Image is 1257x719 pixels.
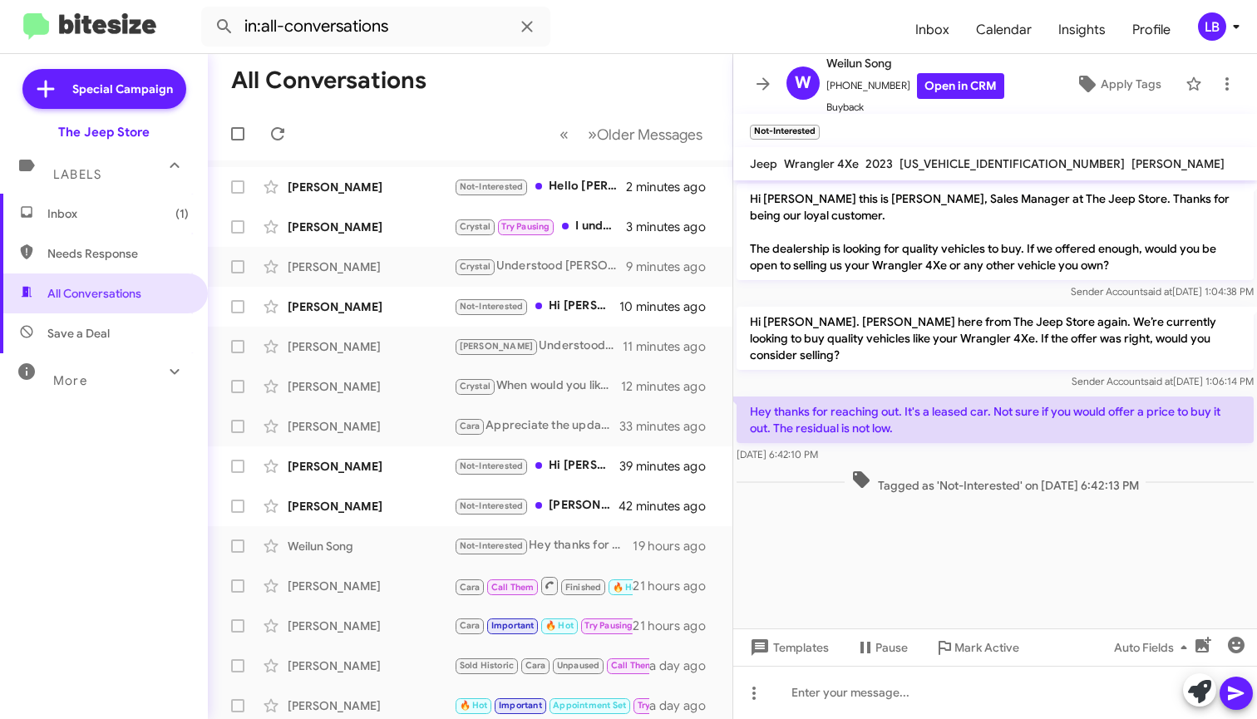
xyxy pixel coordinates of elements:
span: Mark Active [954,633,1019,662]
span: More [53,373,87,388]
span: W [795,70,811,96]
div: [PERSON_NAME] [288,378,454,395]
span: said at [1143,285,1172,298]
div: LB [1198,12,1226,41]
div: [PERSON_NAME] [288,657,454,674]
span: « [559,124,569,145]
span: Unpaused [557,660,600,671]
a: Open in CRM [917,73,1004,99]
div: [PERSON_NAME] [288,338,454,355]
a: Insights [1045,6,1119,54]
span: Call Them [491,582,535,593]
p: Hey thanks for reaching out. It's a leased car. Not sure if you would offer a price to buy it out... [737,396,1254,443]
span: All Conversations [47,285,141,302]
div: Hey thanks for reaching out. It's a leased car. Not sure if you would offer a price to buy it out... [454,536,633,555]
span: Cara [460,421,481,431]
div: 9 minutes ago [626,259,719,275]
button: Previous [550,117,579,151]
span: Wrangler 4Xe [784,156,859,171]
span: (1) [175,205,189,222]
div: Hey [PERSON_NAME]. I just wanted to get back here at [GEOGRAPHIC_DATA]. You have any time this we... [454,656,649,675]
div: [PERSON_NAME] [288,259,454,275]
span: Not-Interested [460,460,524,471]
span: Sender Account [DATE] 1:04:38 PM [1071,285,1254,298]
div: 33 minutes ago [619,418,719,435]
div: Hi [PERSON_NAME] Stopped bye already Sales force not very helpful [454,456,619,475]
span: Save a Deal [47,325,110,342]
a: Profile [1119,6,1184,54]
div: [PERSON_NAME] [288,578,454,594]
span: Sold Historic [460,660,515,671]
small: Not-Interested [750,125,820,140]
div: When would you like to stop back in and check them out [PERSON_NAME]? [454,377,621,396]
span: [US_VEHICLE_IDENTIFICATION_NUMBER] [900,156,1125,171]
div: [PERSON_NAME] [288,219,454,235]
div: Understood. we will update you as soon as it is here [454,337,623,356]
span: Weilun Song [826,53,1004,73]
div: Weilun Song [288,538,454,554]
span: Sender Account [DATE] 1:06:14 PM [1072,375,1254,387]
span: Appointment Set [553,700,626,711]
p: Hi [PERSON_NAME]. [PERSON_NAME] here from The Jeep Store again. We’re currently looking to buy qu... [737,307,1254,370]
a: Inbox [902,6,963,54]
span: [PERSON_NAME] [1131,156,1225,171]
span: 🔥 Hot [613,582,641,593]
div: 19 hours ago [633,538,719,554]
div: 10 minutes ago [619,298,719,315]
span: [DATE] 6:42:10 PM [737,448,818,460]
a: Calendar [963,6,1045,54]
div: I understand. to put it in perspective, to change a color right now you would need 8-9k down if y... [454,217,626,236]
button: Apply Tags [1058,69,1177,99]
span: Jeep [750,156,777,171]
div: 3 minutes ago [626,219,719,235]
div: 39 minutes ago [619,458,719,475]
div: Hello [PERSON_NAME], unfortunately I couldn't reach a deal and found the vehicle at another deale... [454,177,626,196]
span: » [588,124,597,145]
span: [PERSON_NAME] [460,341,534,352]
div: 42 minutes ago [619,498,719,515]
div: Thanks you [454,616,633,635]
span: Needs Response [47,245,189,262]
span: 2023 [865,156,893,171]
div: 2 minutes ago [626,179,719,195]
span: 🔥 Hot [545,620,574,631]
div: 21 hours ago [633,578,719,594]
span: 🔥 Hot [460,700,488,711]
span: Buyback [826,99,1004,116]
div: a day ago [649,697,719,714]
div: [PERSON_NAME] [288,298,454,315]
button: Auto Fields [1101,633,1207,662]
div: Will do. [454,696,649,715]
span: Crystal [460,381,490,392]
div: [PERSON_NAME] [288,618,454,634]
nav: Page navigation example [550,117,712,151]
span: Finished [565,582,602,593]
div: [PERSON_NAME] [288,498,454,515]
div: You certainly can. I just put you in for around 5:30 [DATE]. When you arrive just mention you spo... [454,575,633,596]
div: a day ago [649,657,719,674]
span: Pause [875,633,908,662]
div: Hi [PERSON_NAME]. I am good for now. Thx though. [454,297,619,316]
span: Special Campaign [72,81,173,97]
span: Call Them [611,660,654,671]
div: [PERSON_NAME], thanks for reaching out but I have already made a purchase. [454,496,619,515]
button: Templates [733,633,842,662]
span: Important [491,620,535,631]
div: [PERSON_NAME] [288,458,454,475]
span: Not-Interested [460,181,524,192]
span: Labels [53,167,101,182]
p: Hi [PERSON_NAME] this is [PERSON_NAME], Sales Manager at The Jeep Store. Thanks for being our loy... [737,184,1254,280]
span: Not-Interested [460,301,524,312]
div: [PERSON_NAME] [288,179,454,195]
span: Auto Fields [1114,633,1194,662]
input: Search [201,7,550,47]
span: Cara [525,660,546,671]
button: LB [1184,12,1239,41]
div: 12 minutes ago [621,378,719,395]
span: Try Pausing [501,221,550,232]
div: [PERSON_NAME] [288,418,454,435]
span: Crystal [460,221,490,232]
